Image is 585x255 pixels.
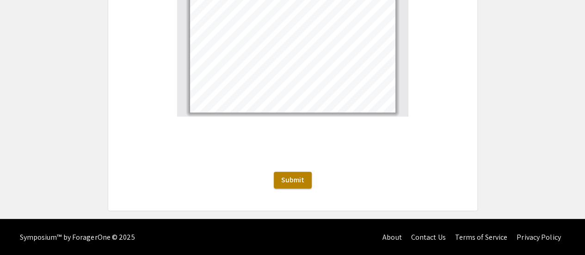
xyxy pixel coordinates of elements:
a: Privacy Policy [517,232,560,242]
span: Submit [281,175,304,185]
a: Contact Us [411,232,445,242]
iframe: Chat [7,213,39,248]
button: Submit [274,172,312,188]
a: About [382,232,402,242]
a: Terms of Service [455,232,507,242]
